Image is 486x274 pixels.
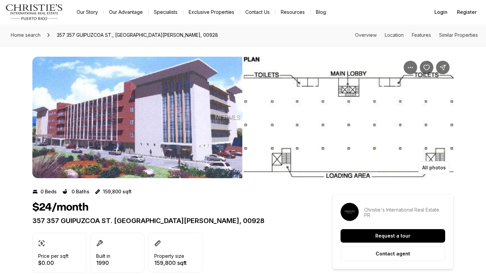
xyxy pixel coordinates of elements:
a: Our Advantage [104,7,148,17]
p: $0.00 [38,260,69,266]
button: Register [453,5,481,19]
img: logo [5,4,63,20]
p: Built in [96,253,110,259]
a: Skip to: Location [385,32,404,38]
button: View image gallery [32,57,242,178]
button: Save Property: 357 357 GUIPUZCOA ST. [420,61,433,74]
button: Contact agent [341,247,445,261]
a: Skip to: Overview [355,32,377,38]
a: Home search [8,30,43,40]
button: Login [430,5,452,19]
button: View image gallery [244,57,454,178]
p: 0 Baths [72,189,89,194]
div: Listing Photos [32,57,454,178]
nav: Page section menu [355,32,478,38]
a: Skip to: Features [412,32,431,38]
a: Exclusive Properties [183,7,240,17]
li: 1 of 2 [32,57,242,178]
p: 1990 [96,260,110,266]
span: Login [434,9,448,15]
p: 357 357 GUIPUZCOA ST. [GEOGRAPHIC_DATA][PERSON_NAME], 00928 [32,217,308,225]
li: 2 of 2 [244,57,454,178]
a: Our Story [71,7,103,17]
button: All photos [418,161,450,174]
p: 159,800 sqft [154,260,187,266]
a: Blog [310,7,331,17]
span: Home search [11,32,40,38]
p: 159,800 sqft [103,189,132,194]
p: Christie's International Real Estate PR [364,207,445,218]
span: Register [457,9,477,15]
p: Price per sqft [38,253,69,259]
h1: $24/month [32,201,88,214]
p: 0 Beds [40,189,57,194]
button: Request a tour [341,229,445,243]
button: Property options [404,61,417,74]
p: All photos [422,165,446,170]
a: Skip to: Similar Properties [439,32,478,38]
button: Share Property: 357 357 GUIPUZCOA ST. [436,61,450,74]
button: Contact Us [240,7,275,17]
p: Request a tour [375,233,410,239]
a: Specialists [148,7,183,17]
p: Property size [154,253,184,259]
a: Resources [275,7,310,17]
p: Contact agent [376,251,410,256]
span: 357 357 GUIPUZCOA ST., [GEOGRAPHIC_DATA][PERSON_NAME], 00928 [54,30,221,40]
